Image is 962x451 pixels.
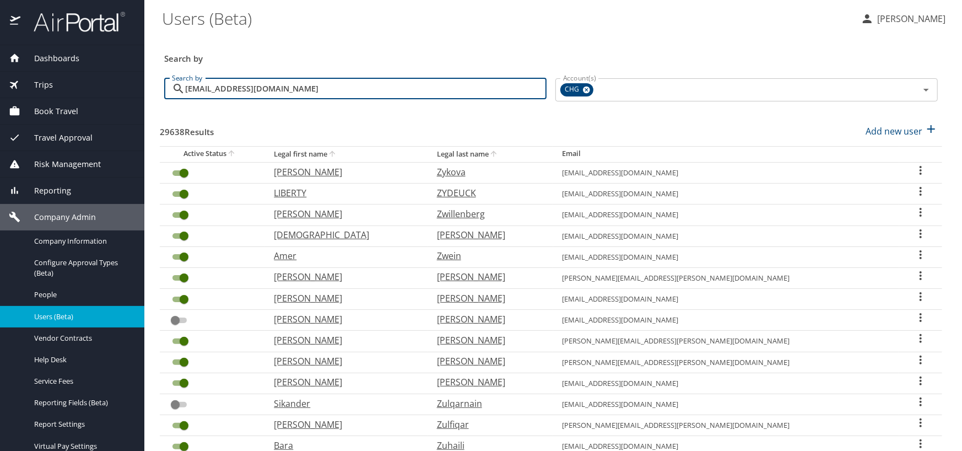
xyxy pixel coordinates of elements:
span: Company Information [34,236,131,246]
span: Service Fees [34,376,131,386]
td: [EMAIL_ADDRESS][DOMAIN_NAME] [553,310,899,331]
button: [PERSON_NAME] [856,9,950,29]
img: icon-airportal.png [10,11,21,33]
h3: 29638 Results [160,119,214,138]
p: ZYDEUCK [437,186,540,200]
p: Zulqarnain [437,397,540,410]
span: Reporting [20,185,71,197]
th: Legal last name [428,146,553,162]
p: [PERSON_NAME] [274,270,414,283]
h1: Users (Beta) [162,1,852,35]
button: Add new user [861,119,942,143]
td: [EMAIL_ADDRESS][DOMAIN_NAME] [553,205,899,225]
button: sort [489,149,500,160]
td: [PERSON_NAME][EMAIL_ADDRESS][PERSON_NAME][DOMAIN_NAME] [553,331,899,352]
span: CHG [560,84,586,95]
p: [PERSON_NAME] [274,207,414,221]
p: [PERSON_NAME] [437,228,540,241]
p: [PERSON_NAME] [874,12,945,25]
th: Active Status [160,146,265,162]
p: [PERSON_NAME] [274,355,414,368]
span: Reporting Fields (Beta) [34,398,131,408]
p: [PERSON_NAME] [274,292,414,305]
th: Legal first name [265,146,428,162]
span: Travel Approval [20,132,93,144]
td: [EMAIL_ADDRESS][DOMAIN_NAME] [553,289,899,310]
td: [EMAIL_ADDRESS][DOMAIN_NAME] [553,162,899,183]
p: [PERSON_NAME] [274,313,414,326]
p: [PERSON_NAME] [274,334,414,347]
div: CHG [560,83,593,96]
span: Book Travel [20,105,78,117]
button: Open [918,82,934,98]
p: Amer [274,249,414,262]
p: Add new user [866,125,922,138]
td: [PERSON_NAME][EMAIL_ADDRESS][PERSON_NAME][DOMAIN_NAME] [553,267,899,288]
td: [EMAIL_ADDRESS][DOMAIN_NAME] [553,246,899,267]
td: [EMAIL_ADDRESS][DOMAIN_NAME] [553,394,899,415]
span: Configure Approval Types (Beta) [34,257,131,278]
button: sort [226,149,237,159]
p: [PERSON_NAME] [437,313,540,326]
p: Sikander [274,397,414,410]
p: [PERSON_NAME] [437,270,540,283]
p: Zwein [437,249,540,262]
p: [PERSON_NAME] [437,375,540,389]
td: [EMAIL_ADDRESS][DOMAIN_NAME] [553,184,899,205]
span: Dashboards [20,52,79,65]
p: [PERSON_NAME] [437,355,540,368]
span: Risk Management [20,158,101,170]
p: [PERSON_NAME] [437,292,540,305]
p: [DEMOGRAPHIC_DATA] [274,228,414,241]
td: [PERSON_NAME][EMAIL_ADDRESS][PERSON_NAME][DOMAIN_NAME] [553,415,899,436]
span: People [34,289,131,300]
td: [PERSON_NAME][EMAIL_ADDRESS][PERSON_NAME][DOMAIN_NAME] [553,352,899,373]
span: Report Settings [34,419,131,429]
td: [EMAIL_ADDRESS][DOMAIN_NAME] [553,373,899,394]
th: Email [553,146,899,162]
span: Users (Beta) [34,312,131,322]
p: [PERSON_NAME] [437,334,540,347]
td: [EMAIL_ADDRESS][DOMAIN_NAME] [553,225,899,246]
p: [PERSON_NAME] [274,165,414,179]
button: sort [327,149,338,160]
p: Zulfiqar [437,418,540,431]
p: LIBERTY [274,186,414,200]
p: [PERSON_NAME] [274,418,414,431]
input: Search by name or email [185,78,547,99]
p: Zwillenberg [437,207,540,221]
img: airportal-logo.png [21,11,125,33]
span: Help Desk [34,355,131,365]
h3: Search by [164,46,938,65]
span: Company Admin [20,211,96,223]
p: Zykova [437,165,540,179]
p: [PERSON_NAME] [274,375,414,389]
span: Vendor Contracts [34,333,131,343]
span: Trips [20,79,53,91]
